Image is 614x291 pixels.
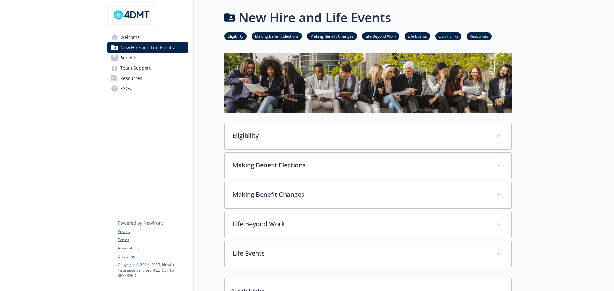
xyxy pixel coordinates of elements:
[239,8,391,27] h1: New Hire and Life Events
[107,73,188,83] a: Resources
[118,262,188,278] p: Copyright © 2024 - 2025 , Newfront Insurance Services, ALL RIGHTS RESERVED
[225,123,511,149] div: Eligibility
[224,53,512,113] img: new hire page banner
[120,73,142,83] span: Resources
[232,190,488,199] p: Making Benefit Changes
[118,237,188,243] a: Terms
[467,33,492,39] a: Resources
[252,33,302,39] a: Making Benefit Elections
[225,182,511,208] div: Making Benefit Changes
[107,32,188,42] a: Welcome
[225,241,511,267] div: Life Events
[120,53,138,63] span: Benefits
[405,33,430,39] a: Life Events
[232,219,488,229] p: Life Beyond Work
[232,249,488,258] p: Life Events
[232,131,488,141] p: Eligibility
[107,53,188,63] a: Benefits
[118,245,188,251] a: Accessibility
[362,33,399,39] a: Life Beyond Work
[225,211,511,238] div: Life Beyond Work
[120,83,131,94] span: FAQs
[120,63,151,73] span: Team Support
[435,33,461,39] a: Quick Links
[107,42,188,53] a: New Hire and Life Events
[120,32,140,42] span: Welcome
[225,153,511,179] div: Making Benefit Elections
[224,33,247,39] a: Eligibility
[232,160,488,170] p: Making Benefit Elections
[107,63,188,73] a: Team Support
[118,229,188,234] a: Privacy
[107,83,188,94] a: FAQs
[120,42,174,53] span: New Hire and Life Events
[307,33,357,39] a: Making Benefit Changes
[118,254,188,259] a: Disclaimer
